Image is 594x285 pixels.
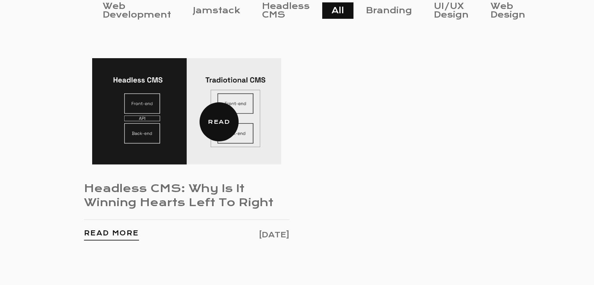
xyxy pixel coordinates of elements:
[322,2,353,19] a: All
[184,2,250,19] a: Jamstack
[357,2,421,19] a: Branding
[208,119,230,125] div: Read
[84,53,289,241] a: ReadHeadless CMS: Why Is It Winning Hearts Left To RightHeadless CMS: Why Is It Winning Hearts Le...
[84,182,289,220] h3: Headless CMS: Why Is It Winning Hearts Left To Right
[92,58,281,164] img: Headless CMS: Why Is It Winning Hearts Left To Right
[259,229,289,241] div: [DATE]
[84,230,139,237] div: Read more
